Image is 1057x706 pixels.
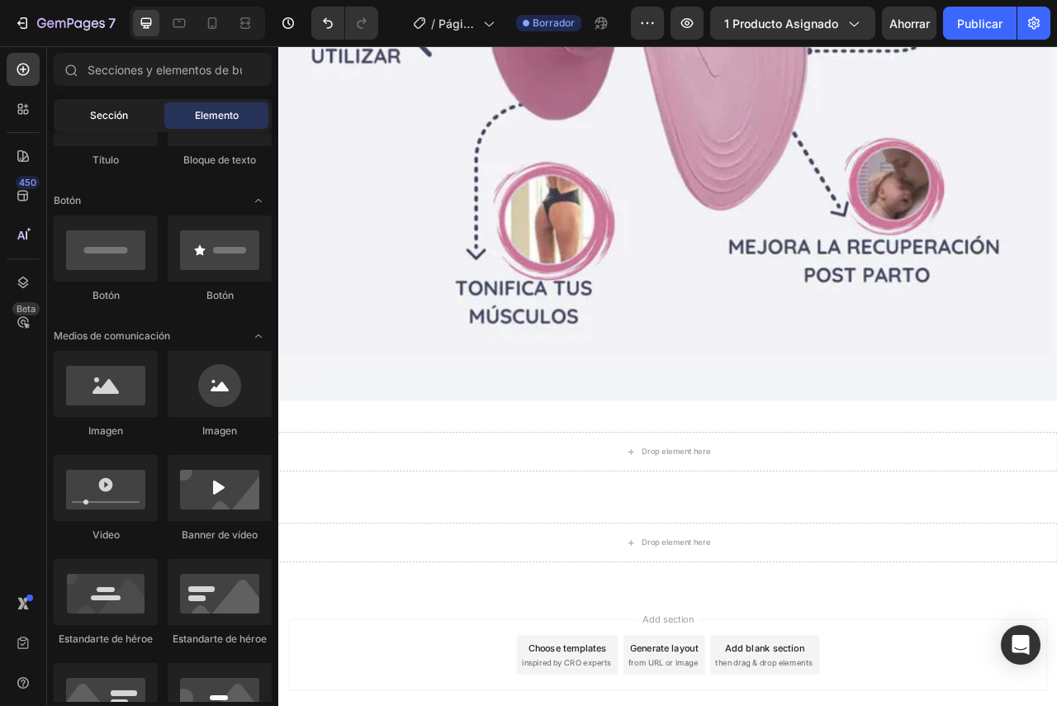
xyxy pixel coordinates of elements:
button: 1 producto asignado [710,7,875,40]
font: / [431,17,435,31]
font: 1 producto asignado [724,17,838,31]
font: Medios de comunicación [54,329,170,342]
button: Ahorrar [882,7,936,40]
div: Abrir Intercom Messenger [1001,625,1040,665]
span: Abrir con palanca [245,323,272,349]
font: Borrador [533,17,575,29]
font: Título [92,154,119,166]
font: Publicar [957,17,1002,31]
button: 7 [7,7,123,40]
font: Estandarte de héroe [59,633,153,645]
font: 450 [19,177,36,188]
button: Publicar [943,7,1017,40]
font: Banner de vídeo [182,528,258,541]
iframe: Área de diseño [278,46,1057,706]
font: 7 [108,15,116,31]
span: Abrir con palanca [245,187,272,214]
font: Botón [206,289,234,301]
input: Secciones y elementos de búsqueda [54,53,272,86]
div: Drop element here [462,625,549,638]
font: Botón [92,289,120,301]
font: Beta [17,303,36,315]
div: Drop element here [462,509,549,523]
font: Video [92,528,120,541]
font: Estandarte de héroe [173,633,267,645]
font: Imagen [202,424,237,437]
font: Página del producto - 28 [PERSON_NAME], 10:14:15 [438,17,480,152]
div: Deshacer/Rehacer [311,7,378,40]
font: Elemento [195,109,239,121]
font: Imagen [88,424,123,437]
font: Botón [54,194,81,206]
font: Ahorrar [889,17,930,31]
font: Sección [90,109,128,121]
font: Bloque de texto [183,154,256,166]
